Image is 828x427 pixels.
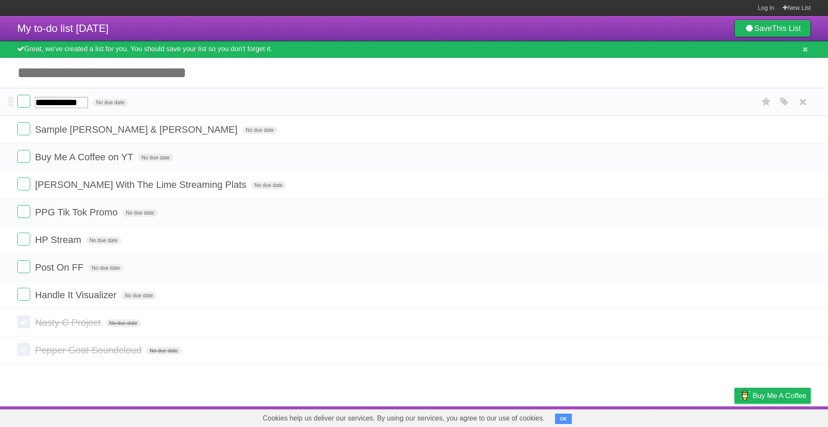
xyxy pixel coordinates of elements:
span: Handle It Visualizer [35,290,119,300]
label: Done [17,95,30,108]
a: Privacy [723,408,746,425]
label: Done [17,315,30,328]
a: Suggest a feature [756,408,811,425]
label: Done [17,205,30,218]
a: Terms [694,408,713,425]
label: Done [17,178,30,190]
b: This List [772,24,801,33]
span: Sample [PERSON_NAME] & [PERSON_NAME] [35,124,239,135]
label: Done [17,288,30,301]
span: My to-do list [DATE] [17,22,109,34]
span: No due date [121,292,156,299]
label: Done [17,343,30,356]
span: No due date [88,264,123,272]
span: Nasty C Project [35,317,103,328]
span: Pepper Goat Soundcloud [35,345,144,355]
a: Developers [648,408,683,425]
span: No due date [251,181,286,189]
span: No due date [93,99,128,106]
span: Post On FF [35,262,85,273]
label: Done [17,122,30,135]
span: No due date [138,154,173,162]
span: No due date [86,237,121,244]
span: HP Stream [35,234,83,245]
a: About [620,408,638,425]
a: Buy me a coffee [734,388,811,404]
button: OK [555,414,572,424]
label: Done [17,233,30,246]
a: SaveThis List [734,20,811,37]
span: Cookies help us deliver our services. By using our services, you agree to our use of cookies. [254,410,553,427]
span: No due date [146,347,181,355]
span: [PERSON_NAME] With The Lime Streaming Plats [35,179,248,190]
label: Done [17,260,30,273]
span: No due date [242,126,277,134]
label: Star task [758,95,775,109]
span: PPG Tik Tok Promo [35,207,120,218]
span: No due date [122,209,157,217]
span: No due date [106,319,141,327]
label: Done [17,150,30,163]
img: Buy me a coffee [739,388,750,403]
span: Buy me a coffee [753,388,806,403]
span: Buy Me A Coffee on YT [35,152,135,162]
